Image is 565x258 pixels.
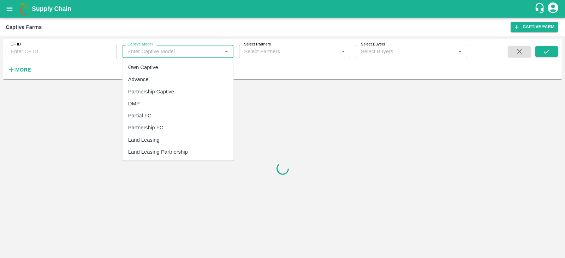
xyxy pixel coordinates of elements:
div: Land Leasing Partnership [128,148,188,156]
input: Enter Captive Model [125,47,220,56]
strong: More [15,67,31,73]
button: open drawer [1,1,18,17]
label: CF ID [11,42,21,47]
label: Captive Model [127,42,153,47]
input: Select Partners [241,47,327,56]
a: Supply Chain [32,4,534,14]
div: Partial FC [128,112,151,119]
button: Open [339,47,348,56]
button: Close [222,47,231,56]
div: DMP [128,100,140,107]
label: Select Buyers [361,42,385,47]
button: More [6,64,33,76]
button: Open [455,47,464,56]
div: account of current user [547,1,559,16]
div: Own Captive [128,63,158,71]
div: Partnership FC [128,124,163,131]
a: Captive Farm [511,22,558,32]
img: logo [18,2,32,16]
div: Advance [128,75,149,83]
label: Select Partners [244,42,271,47]
b: Supply Chain [32,5,71,12]
div: customer-support [534,2,547,15]
div: Captive Farms [6,23,42,32]
div: Partnership Captive [128,87,174,95]
input: Enter CF ID [6,45,117,58]
div: Land Leasing [128,136,160,144]
input: Select Buyers [358,47,444,56]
